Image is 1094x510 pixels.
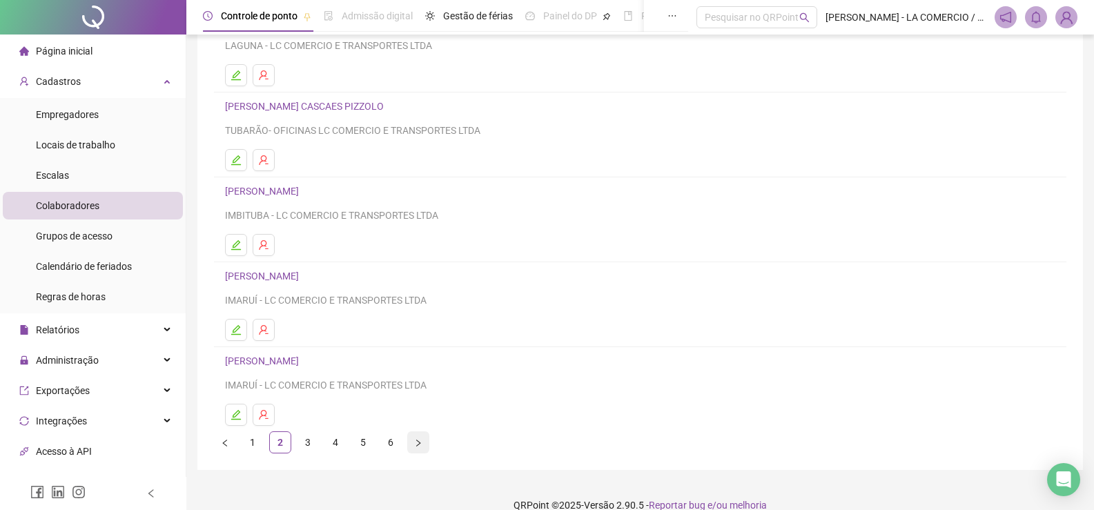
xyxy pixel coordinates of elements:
[203,11,213,21] span: clock-circle
[19,416,29,426] span: sync
[51,485,65,499] span: linkedin
[799,12,810,23] span: search
[242,431,264,453] li: 1
[225,38,1055,53] div: LAGUNA - LC COMERCIO E TRANSPORTES LTDA
[414,439,422,447] span: right
[303,12,311,21] span: pushpin
[225,355,303,366] a: [PERSON_NAME]
[36,261,132,272] span: Calendário de feriados
[324,431,346,453] li: 4
[36,415,87,426] span: Integrações
[407,431,429,453] li: Próxima página
[1030,11,1042,23] span: bell
[221,439,229,447] span: left
[258,155,269,166] span: user-delete
[231,155,242,166] span: edit
[380,432,401,453] a: 6
[36,109,99,120] span: Empregadores
[36,476,92,487] span: Aceite de uso
[826,10,986,25] span: [PERSON_NAME] - LA COMERCIO / LC COMERCIO E TRANSPORTES
[36,46,92,57] span: Página inicial
[19,46,29,56] span: home
[258,324,269,335] span: user-delete
[36,324,79,335] span: Relatórios
[36,231,113,242] span: Grupos de acesso
[443,10,513,21] span: Gestão de férias
[221,10,297,21] span: Controle de ponto
[231,324,242,335] span: edit
[525,11,535,21] span: dashboard
[324,11,333,21] span: file-done
[19,386,29,395] span: export
[641,10,730,21] span: Folha de pagamento
[146,489,156,498] span: left
[543,10,597,21] span: Painel do DP
[36,200,99,211] span: Colaboradores
[999,11,1012,23] span: notification
[225,186,303,197] a: [PERSON_NAME]
[214,431,236,453] button: left
[36,170,69,181] span: Escalas
[242,432,263,453] a: 1
[19,355,29,365] span: lock
[297,432,318,453] a: 3
[1047,463,1080,496] div: Open Intercom Messenger
[603,12,611,21] span: pushpin
[36,139,115,150] span: Locais de trabalho
[30,485,44,499] span: facebook
[72,485,86,499] span: instagram
[36,385,90,396] span: Exportações
[623,11,633,21] span: book
[19,325,29,335] span: file
[667,11,677,21] span: ellipsis
[225,271,303,282] a: [PERSON_NAME]
[258,70,269,81] span: user-delete
[353,432,373,453] a: 5
[258,239,269,251] span: user-delete
[425,11,435,21] span: sun
[407,431,429,453] button: right
[270,432,291,453] a: 2
[225,123,1055,138] div: TUBARÃO- OFICINAS LC COMERCIO E TRANSPORTES LTDA
[36,291,106,302] span: Regras de horas
[36,355,99,366] span: Administração
[36,76,81,87] span: Cadastros
[269,431,291,453] li: 2
[342,10,413,21] span: Admissão digital
[225,293,1055,308] div: IMARUÍ - LC COMERCIO E TRANSPORTES LTDA
[297,431,319,453] li: 3
[231,409,242,420] span: edit
[214,431,236,453] li: Página anterior
[231,70,242,81] span: edit
[225,377,1055,393] div: IMARUÍ - LC COMERCIO E TRANSPORTES LTDA
[19,447,29,456] span: api
[1056,7,1077,28] img: 38830
[225,101,388,112] a: [PERSON_NAME] CASCAES PIZZOLO
[36,446,92,457] span: Acesso à API
[19,77,29,86] span: user-add
[352,431,374,453] li: 5
[380,431,402,453] li: 6
[258,409,269,420] span: user-delete
[231,239,242,251] span: edit
[325,432,346,453] a: 4
[225,208,1055,223] div: IMBITUBA - LC COMERCIO E TRANSPORTES LTDA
